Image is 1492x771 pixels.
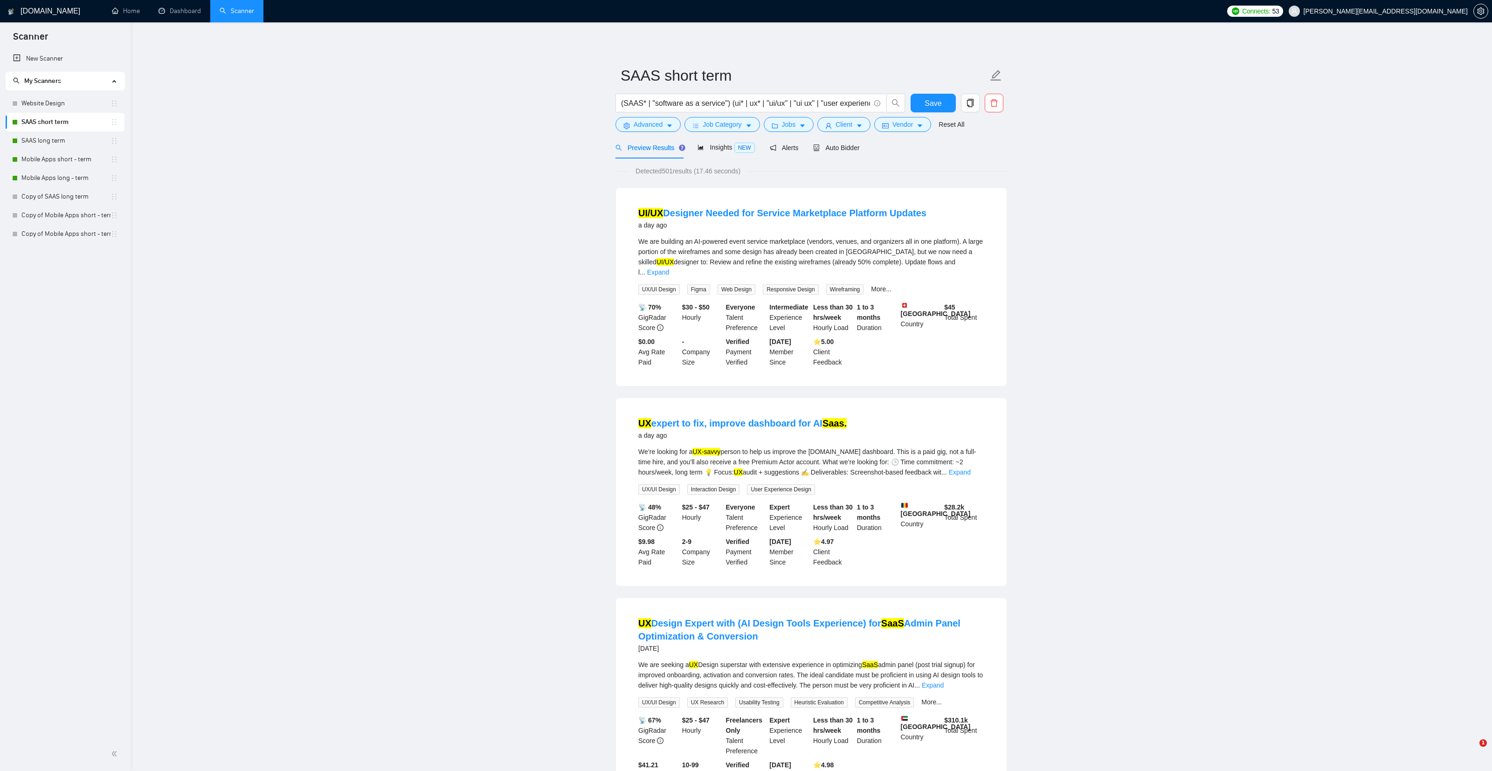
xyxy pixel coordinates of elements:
[855,697,914,708] span: Competitive Analysis
[899,302,943,333] div: Country
[944,503,964,511] b: $ 28.2k
[680,337,724,367] div: Company Size
[782,119,796,130] span: Jobs
[767,302,811,333] div: Experience Level
[855,302,899,333] div: Duration
[692,448,720,455] mark: UX-savvy
[111,193,118,200] span: holder
[682,503,710,511] b: $25 - $47
[763,284,818,295] span: Responsive Design
[770,145,776,151] span: notification
[857,716,881,734] b: 1 to 3 months
[914,682,920,689] span: ...
[921,698,942,706] a: More...
[657,524,663,531] span: info-circle
[887,99,905,107] span: search
[680,302,724,333] div: Hourly
[1474,7,1488,15] span: setting
[111,118,118,126] span: holder
[961,99,979,107] span: copy
[21,169,111,187] a: Mobile Apps long - term
[724,715,768,756] div: Talent Preference
[944,716,968,724] b: $ 310.1k
[811,715,855,756] div: Hourly Load
[899,715,943,756] div: Country
[220,7,254,15] a: searchScanner
[726,716,763,734] b: Freelancers Only
[636,715,680,756] div: GigRadar Score
[886,94,905,112] button: search
[961,94,980,112] button: copy
[718,284,755,295] span: Web Design
[638,220,926,231] div: a day ago
[24,77,61,85] span: My Scanners
[8,4,14,19] img: logo
[1473,7,1488,15] a: setting
[901,502,908,509] img: 🇷🇴
[811,302,855,333] div: Hourly Load
[769,338,791,345] b: [DATE]
[855,715,899,756] div: Duration
[698,144,754,151] span: Insights
[1232,7,1239,15] img: upwork-logo.png
[826,284,864,295] span: Wireframing
[6,30,55,49] span: Scanner
[636,502,680,533] div: GigRadar Score
[615,145,622,151] span: search
[6,94,124,113] li: Website Design
[767,337,811,367] div: Member Since
[1460,739,1483,762] iframe: Intercom live chat
[917,122,923,129] span: caret-down
[881,618,904,628] mark: SaaS
[111,100,118,107] span: holder
[638,697,680,708] span: UX/UI Design
[687,484,740,495] span: Interaction Design
[636,537,680,567] div: Avg Rate Paid
[647,268,669,276] a: Expand
[682,716,710,724] b: $25 - $47
[698,144,704,151] span: area-chart
[942,715,986,756] div: Total Spent
[682,338,684,345] b: -
[1242,6,1270,16] span: Connects:
[1272,6,1279,16] span: 53
[21,187,111,206] a: Copy of SAAS long term
[1473,4,1488,19] button: setting
[764,117,814,132] button: folderJobscaret-down
[746,122,752,129] span: caret-down
[640,268,645,276] span: ...
[657,324,663,331] span: info-circle
[1291,8,1298,14] span: user
[922,682,944,689] a: Expand
[656,258,674,266] mark: UI/UX
[678,144,686,152] div: Tooltip anchor
[703,119,741,130] span: Job Category
[769,503,790,511] b: Expert
[941,468,947,476] span: ...
[111,156,118,163] span: holder
[6,113,124,131] li: SAAS short term
[772,122,778,129] span: folder
[159,7,201,15] a: dashboardDashboard
[111,230,118,238] span: holder
[811,502,855,533] div: Hourly Load
[901,302,971,317] b: [GEOGRAPHIC_DATA]
[112,7,140,15] a: homeHome
[638,503,661,511] b: 📡 48%
[638,208,663,218] mark: UI/UX
[21,206,111,225] a: Copy of Mobile Apps short - term
[689,661,698,668] mark: UX
[682,761,699,769] b: 10-99
[1479,739,1487,747] span: 1
[21,113,111,131] a: SAAS short term
[990,69,1002,82] span: edit
[621,64,988,87] input: Scanner name...
[657,737,663,744] span: info-circle
[692,122,699,129] span: bars
[813,761,834,769] b: ⭐️ 4.98
[769,761,791,769] b: [DATE]
[638,418,847,428] a: UXexpert to fix, improve dashboard for AISaas.
[629,166,747,176] span: Detected 501 results (17.46 seconds)
[724,302,768,333] div: Talent Preference
[767,502,811,533] div: Experience Level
